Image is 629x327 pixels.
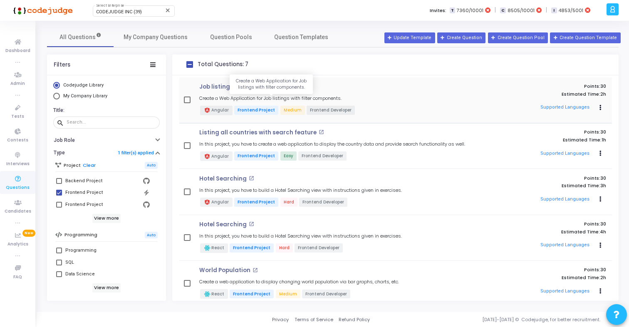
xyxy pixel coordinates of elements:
[559,7,583,14] span: 4853/5001
[370,316,619,323] div: [DATE]-[DATE] © Codejudge, for better recruitment.
[230,74,313,94] div: Create a Web Application for Job listings with filter components.
[600,183,606,188] span: 3h
[199,129,317,136] p: Listing all countries with search feature
[319,129,324,135] mat-icon: open_in_new
[476,267,606,272] p: Points:
[600,266,606,273] span: 30
[298,151,347,161] span: Frontend Developer
[59,33,102,42] span: All Questions
[211,199,229,205] span: Angular
[476,183,606,188] p: Estimated Time:
[538,147,592,160] button: Supported Languages
[594,285,606,297] button: Actions
[500,7,505,14] span: C
[450,7,455,14] span: T
[22,230,35,237] span: New
[274,33,328,42] span: Question Templates
[211,245,224,250] span: React
[204,245,210,251] img: react.svg
[538,285,592,297] button: Supported Languages
[5,47,30,54] span: Dashboard
[118,150,154,156] a: 1 filter(s) applied
[249,176,254,181] mat-icon: open_in_new
[124,33,188,42] span: My Company Questions
[476,84,606,89] p: Points:
[199,188,402,193] h5: In this project, you have to build a Hotel Searching view with instructions given in exercises.
[65,269,95,279] div: Data Science
[204,153,210,160] img: angular.svg
[211,291,224,297] span: React
[65,245,97,255] div: Programming
[10,2,73,19] img: logo
[54,62,70,68] div: Filters
[57,119,67,126] mat-icon: search
[92,214,121,223] h6: View more
[92,283,121,292] h6: View more
[280,106,305,115] span: Medium
[550,32,620,43] button: Create Question Template
[6,161,30,168] span: Interviews
[476,229,606,235] p: Estimated Time:
[546,6,547,15] span: |
[64,232,97,238] h6: Programming
[594,240,606,251] button: Actions
[199,176,247,182] p: Hotel Searching
[199,84,272,90] p: Job listings with filtering
[210,33,252,42] span: Question Pools
[54,150,65,156] h6: Type
[234,198,278,207] span: Frontend Project
[600,92,606,97] span: 2h
[276,243,293,253] span: Hard
[280,198,297,207] span: Hard
[295,243,343,253] span: Frontend Developer
[488,32,548,43] button: Create Question Pool
[430,7,446,14] label: Invites:
[96,9,142,15] span: CODEJUDGE INC (39)
[199,233,402,239] h5: In this project, you have to build a Hotel Searching view with instructions given in exercises.
[10,80,25,87] span: Admin
[145,232,158,239] span: Auto
[199,221,247,228] p: Hotel Searching
[272,316,289,323] a: Privacy
[339,316,370,323] a: Refund Policy
[295,316,333,323] a: Terms of Service
[600,220,606,227] span: 30
[253,268,258,273] mat-icon: open_in_new
[53,107,158,114] h6: Title:
[437,32,485,43] button: Create Question
[47,146,166,159] button: Type1 filter(s) applied
[63,82,104,88] span: Codejudge Library
[165,7,171,14] mat-icon: Clear
[551,7,557,14] span: I
[65,188,103,198] div: Frontend Project
[600,229,606,235] span: 4h
[199,267,250,274] p: World Population
[145,162,158,169] span: Auto
[538,193,592,206] button: Supported Languages
[476,221,606,227] p: Points:
[276,290,300,299] span: Medium
[199,141,465,147] h5: In this project, you have to create a web application to display the country data and provide sea...
[13,274,22,281] span: FAQ
[64,163,81,168] h6: Project
[47,134,166,146] button: Job Role
[299,198,347,207] span: Frontend Developer
[600,175,606,181] span: 30
[600,275,606,280] span: 2h
[594,193,606,205] button: Actions
[63,93,107,99] span: My Company Library
[280,151,297,161] span: Easy
[600,83,606,89] span: 30
[6,184,30,191] span: Questions
[198,61,248,68] h4: Total Questions: 7
[65,176,102,186] div: Backend Project
[302,290,350,299] span: Frontend Developer
[83,163,96,168] a: Clear
[234,151,278,161] span: Frontend Project
[7,137,28,144] span: Contests
[199,279,399,285] h5: Create a web application to display changing world population via bar graphs, charts, etc.
[476,137,606,143] p: Estimated Time:
[5,208,31,215] span: Candidates
[65,200,103,210] div: Frontend Project
[594,102,606,114] button: Actions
